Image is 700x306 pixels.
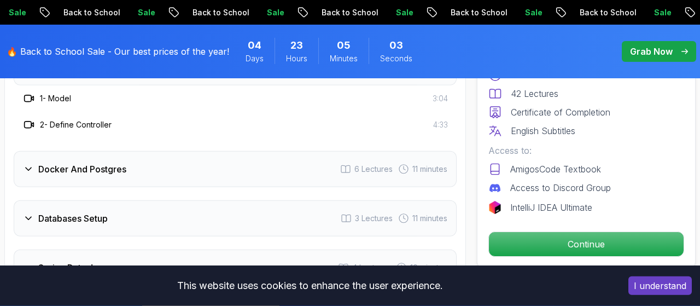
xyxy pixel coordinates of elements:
[128,7,163,18] p: Sale
[38,163,126,176] h3: Docker And Postgres
[352,262,390,273] span: 4 Lectures
[488,201,501,214] img: jetbrains logo
[380,53,412,64] span: Seconds
[7,45,229,58] p: 🔥 Back to School Sale - Our best prices of the year!
[248,38,261,53] span: 4 Days
[14,250,457,286] button: Spring Data Jpa4 Lectures 19 minutes
[54,7,128,18] p: Back to School
[40,119,112,130] h3: 2 - Define Controller
[355,213,393,224] span: 3 Lectures
[38,212,108,225] h3: Databases Setup
[644,7,679,18] p: Sale
[433,119,448,130] span: 4:33
[38,261,103,274] h3: Spring Data Jpa
[389,38,403,53] span: 3 Seconds
[40,93,71,104] h3: 1 - Model
[441,7,515,18] p: Back to School
[570,7,644,18] p: Back to School
[433,93,448,104] span: 3:04
[511,106,610,119] p: Certificate of Completion
[312,7,386,18] p: Back to School
[489,232,684,256] p: Continue
[14,200,457,236] button: Databases Setup3 Lectures 11 minutes
[628,276,692,295] button: Accept cookies
[183,7,257,18] p: Back to School
[410,262,447,273] span: 19 minutes
[630,45,673,58] p: Grab Now
[511,124,575,137] p: English Subtitles
[488,144,684,157] p: Access to:
[337,38,351,53] span: 5 Minutes
[510,201,592,214] p: IntelliJ IDEA Ultimate
[511,87,558,100] p: 42 Lectures
[515,7,550,18] p: Sale
[14,151,457,187] button: Docker And Postgres6 Lectures 11 minutes
[8,274,612,298] div: This website uses cookies to enhance the user experience.
[488,232,684,257] button: Continue
[412,213,447,224] span: 11 minutes
[510,181,611,194] p: Access to Discord Group
[286,53,307,64] span: Hours
[246,53,264,64] span: Days
[354,164,393,175] span: 6 Lectures
[510,163,601,176] p: AmigosCode Textbook
[257,7,292,18] p: Sale
[386,7,421,18] p: Sale
[330,53,358,64] span: Minutes
[290,38,303,53] span: 23 Hours
[412,164,447,175] span: 11 minutes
